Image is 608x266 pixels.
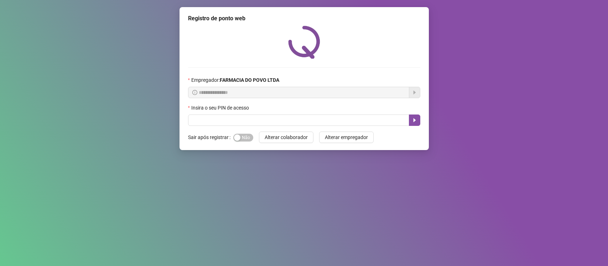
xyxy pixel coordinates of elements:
span: Empregador : [191,76,279,84]
div: Registro de ponto web [188,14,420,23]
label: Sair após registrar [188,132,233,143]
strong: FARMACIA DO POVO LTDA [220,77,279,83]
img: QRPoint [288,26,320,59]
button: Alterar empregador [319,132,374,143]
label: Insira o seu PIN de acesso [188,104,254,112]
span: info-circle [192,90,197,95]
span: caret-right [412,117,417,123]
span: Alterar empregador [325,133,368,141]
button: Alterar colaborador [259,132,313,143]
span: Alterar colaborador [265,133,308,141]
